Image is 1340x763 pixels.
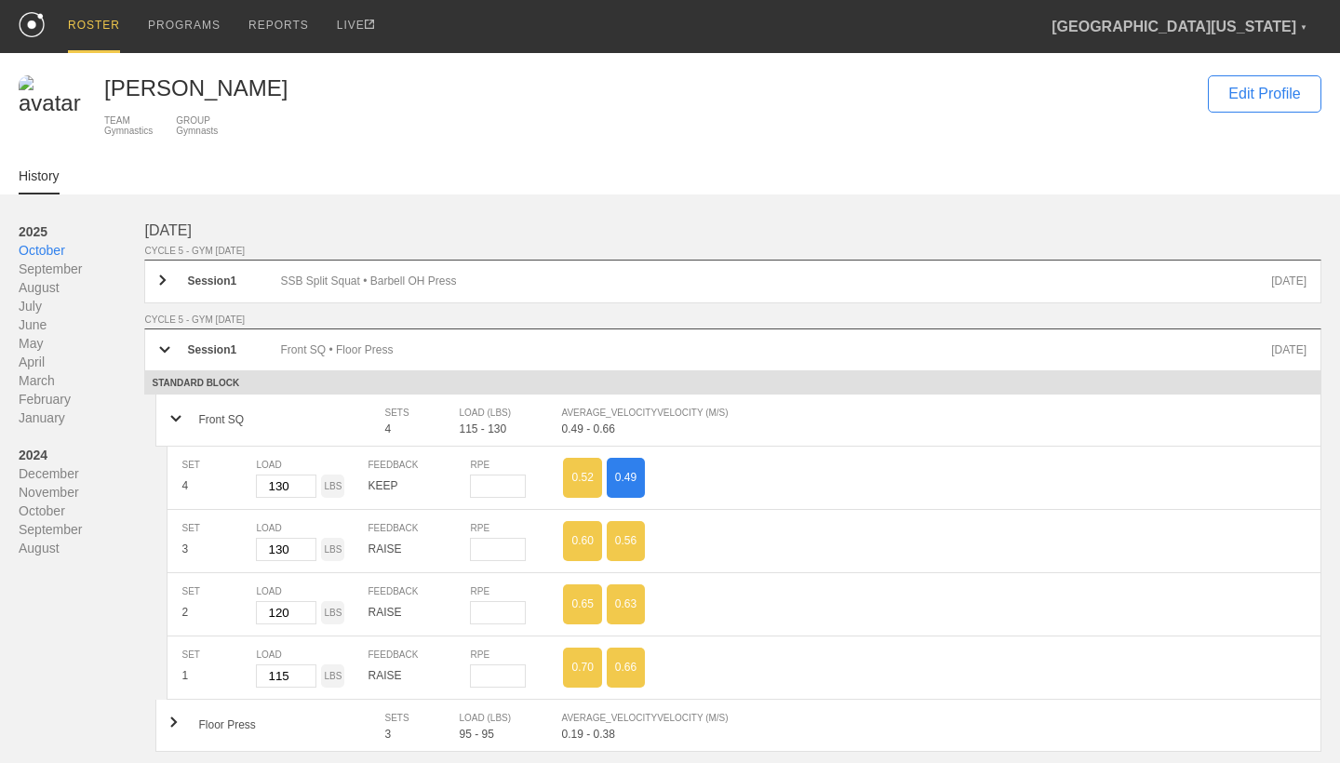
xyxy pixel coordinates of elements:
[19,483,144,502] div: November
[325,664,342,688] p: LBS
[144,222,1321,239] div: [DATE]
[181,601,256,624] div: 2
[325,538,342,561] p: LBS
[159,274,167,286] img: carrot_right.png
[19,12,45,37] img: logo
[19,502,144,520] div: October
[144,371,1321,395] div: STANDARD BLOCK
[256,582,368,601] div: LOAD
[19,168,60,194] a: History
[181,664,256,688] div: 1
[19,315,144,334] div: June
[607,458,645,498] div: 0.49
[459,728,561,741] div: 95 - 95
[607,648,645,688] div: 0.66
[159,346,170,354] img: carrot_down.png
[19,278,144,297] div: August
[368,519,470,538] div: FEEDBACK
[144,315,1321,325] div: CYCLE 5 - GYM [DATE]
[198,413,384,426] div: Front SQ
[280,343,1271,356] div: Front SQ • Floor Press
[176,115,218,126] div: GROUP
[104,115,153,126] div: TEAM
[563,521,601,561] div: 0.60
[384,404,440,422] div: SETS
[563,584,601,624] div: 0.65
[368,538,470,561] div: RAISE
[1271,343,1306,356] div: [DATE]
[19,297,144,315] div: July
[19,390,144,408] div: February
[607,584,645,624] div: 0.63
[176,126,218,136] div: Gymnasts
[198,718,384,731] div: Floor Press
[368,601,470,624] div: RAISE
[104,126,153,136] div: Gymnastics
[368,582,470,601] div: FEEDBACK
[561,422,1306,435] div: 0.49 - 0.66
[19,334,144,353] div: May
[563,458,601,498] div: 0.52
[170,716,178,728] img: carrot_right.png
[368,646,470,664] div: FEEDBACK
[181,475,256,498] div: 4
[256,646,368,664] div: LOAD
[561,728,1306,741] div: 0.19 - 0.38
[325,475,342,498] p: LBS
[459,404,543,422] div: LOAD (LBS)
[384,709,440,728] div: SETS
[104,75,1189,101] div: [PERSON_NAME]
[181,582,256,601] div: SET
[19,353,144,371] div: April
[470,519,563,538] div: RPE
[561,404,1288,422] div: AVERAGE_VELOCITY VELOCITY (M/S)
[187,343,280,356] div: Session 1
[563,648,601,688] div: 0.70
[1271,274,1306,288] div: [DATE]
[19,241,144,260] div: October
[459,422,561,435] div: 115 - 130
[144,246,1321,256] div: CYCLE 5 - GYM [DATE]
[19,260,144,278] div: September
[19,539,144,557] div: August
[181,646,256,664] div: SET
[368,475,470,498] div: KEEP
[1300,20,1307,35] div: ▼
[280,274,1271,288] div: SSB Split Squat • Barbell OH Press
[256,519,368,538] div: LOAD
[256,456,368,475] div: LOAD
[19,408,144,427] div: January
[368,664,470,688] div: RAISE
[181,519,256,538] div: SET
[19,464,144,483] div: December
[470,582,563,601] div: RPE
[561,709,1288,728] div: AVERAGE_VELOCITY VELOCITY (M/S)
[1005,547,1340,763] iframe: Chat Widget
[470,646,563,664] div: RPE
[19,371,144,390] div: March
[459,709,543,728] div: LOAD (LBS)
[384,422,459,435] div: 4
[187,274,280,288] div: Session 1
[19,520,144,539] div: September
[607,521,645,561] div: 0.56
[1208,75,1321,113] div: Edit Profile
[19,222,144,241] div: 2025
[368,456,470,475] div: FEEDBACK
[325,601,342,624] p: LBS
[384,728,459,741] div: 3
[181,538,256,561] div: 3
[181,456,256,475] div: SET
[470,456,563,475] div: RPE
[170,415,181,422] img: carrot_down.png
[19,446,144,464] div: 2024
